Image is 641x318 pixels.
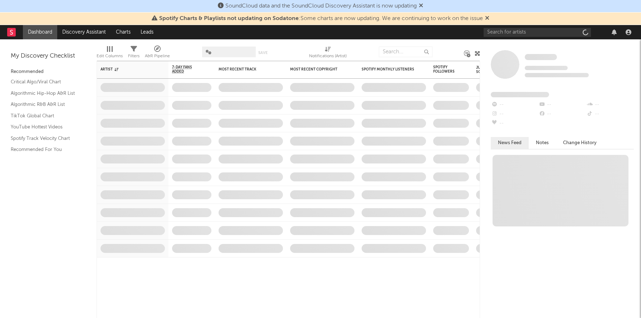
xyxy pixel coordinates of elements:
[525,54,557,61] a: Some Artist
[556,137,604,149] button: Change History
[419,3,423,9] span: Dismiss
[11,101,79,108] a: Algorithmic R&B A&R List
[538,100,586,109] div: --
[11,134,79,142] a: Spotify Track Velocity Chart
[97,43,123,64] div: Edit Columns
[225,3,417,9] span: SoundCloud data and the SoundCloud Discovery Assistant is now updating
[11,52,86,60] div: My Discovery Checklist
[128,52,140,60] div: Filters
[258,51,268,55] button: Save
[11,112,79,120] a: TikTok Global Chart
[484,28,591,37] input: Search for artists
[525,66,568,70] span: Tracking Since: [DATE]
[219,67,272,72] div: Most Recent Track
[433,65,458,74] div: Spotify Followers
[11,146,79,153] a: Recommended For You
[525,54,557,60] span: Some Artist
[309,52,347,60] div: Notifications (Artist)
[491,92,549,97] span: Fans Added by Platform
[97,52,123,60] div: Edit Columns
[101,67,154,72] div: Artist
[586,100,634,109] div: --
[586,109,634,119] div: --
[476,65,494,74] div: Jump Score
[491,100,538,109] div: --
[145,52,170,60] div: A&R Pipeline
[159,16,299,21] span: Spotify Charts & Playlists not updating on Sodatone
[128,43,140,64] div: Filters
[145,43,170,64] div: A&R Pipeline
[379,47,432,57] input: Search...
[111,25,136,39] a: Charts
[172,65,201,74] span: 7-Day Fans Added
[491,109,538,119] div: --
[309,43,347,64] div: Notifications (Artist)
[538,109,586,119] div: --
[362,67,415,72] div: Spotify Monthly Listeners
[159,16,483,21] span: : Some charts are now updating. We are continuing to work on the issue
[11,68,86,76] div: Recommended
[11,89,79,97] a: Algorithmic Hip-Hop A&R List
[11,78,79,86] a: Critical Algo/Viral Chart
[525,73,589,77] span: 0 fans last week
[485,16,489,21] span: Dismiss
[11,123,79,131] a: YouTube Hottest Videos
[290,67,344,72] div: Most Recent Copyright
[491,119,538,128] div: --
[23,25,57,39] a: Dashboard
[491,137,529,149] button: News Feed
[136,25,158,39] a: Leads
[57,25,111,39] a: Discovery Assistant
[529,137,556,149] button: Notes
